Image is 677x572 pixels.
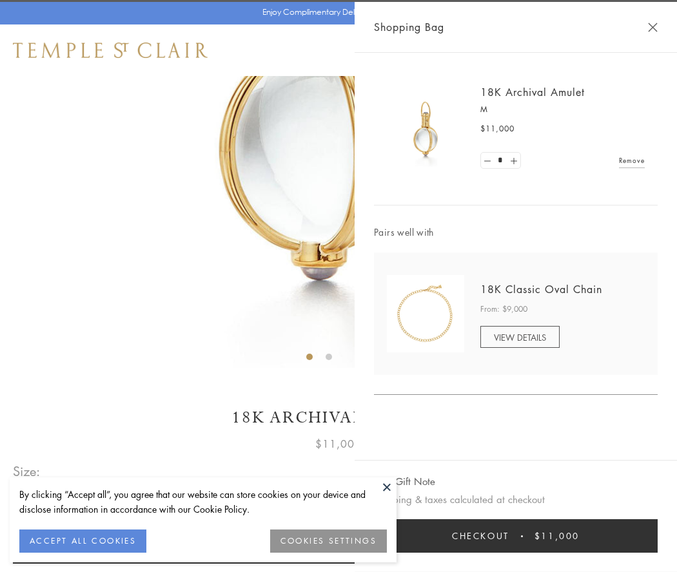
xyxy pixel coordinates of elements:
[19,529,146,553] button: ACCEPT ALL COOKIES
[387,90,464,167] img: 18K Archival Amulet
[480,326,560,348] a: VIEW DETAILS
[374,473,435,490] button: Add Gift Note
[374,491,658,508] p: Shipping & taxes calculated at checkout
[270,529,387,553] button: COOKIES SETTINGS
[374,225,658,240] span: Pairs well with
[13,43,208,58] img: Temple St. Clair
[619,153,645,167] a: Remove
[535,529,580,543] span: $11,000
[315,435,362,452] span: $11,000
[480,85,585,99] a: 18K Archival Amulet
[262,6,409,19] p: Enjoy Complimentary Delivery & Returns
[648,23,658,32] button: Close Shopping Bag
[494,331,546,343] span: VIEW DETAILS
[374,519,658,553] button: Checkout $11,000
[480,122,515,135] span: $11,000
[480,282,602,296] a: 18K Classic Oval Chain
[452,529,509,543] span: Checkout
[480,103,645,116] p: M
[13,461,41,482] span: Size:
[374,19,444,35] span: Shopping Bag
[481,153,494,169] a: Set quantity to 0
[13,406,664,429] h1: 18K Archival Amulet
[387,275,464,352] img: N88865-OV18
[507,153,520,169] a: Set quantity to 2
[19,487,387,517] div: By clicking “Accept all”, you agree that our website can store cookies on your device and disclos...
[480,303,527,316] span: From: $9,000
